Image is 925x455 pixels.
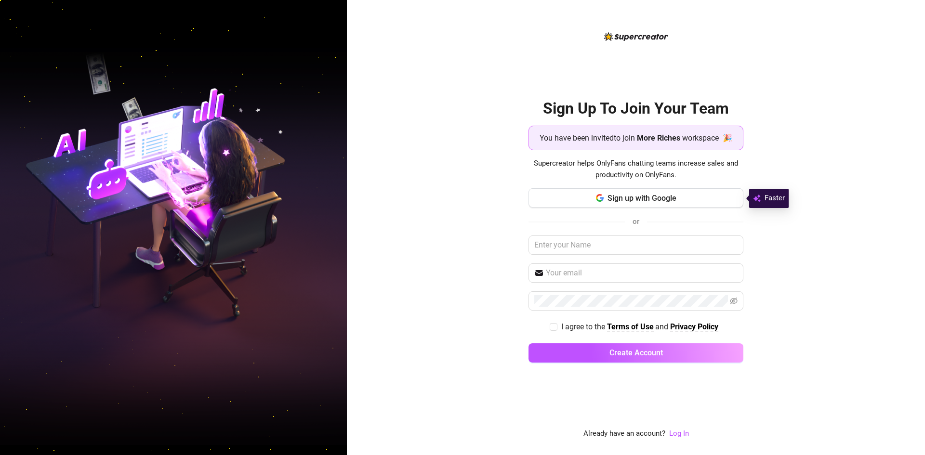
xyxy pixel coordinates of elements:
[753,193,761,204] img: svg%3e
[529,343,743,363] button: Create Account
[529,235,743,255] input: Enter your Name
[670,322,718,332] a: Privacy Policy
[529,188,743,208] button: Sign up with Google
[669,429,689,438] a: Log In
[682,132,732,144] span: workspace 🎉
[608,194,676,203] span: Sign up with Google
[655,322,670,331] span: and
[561,322,607,331] span: I agree to the
[583,428,665,440] span: Already have an account?
[546,267,738,279] input: Your email
[604,32,668,41] img: logo-BBDzfeDw.svg
[529,158,743,181] span: Supercreator helps OnlyFans chatting teams increase sales and productivity on OnlyFans.
[669,428,689,440] a: Log In
[730,297,738,305] span: eye-invisible
[607,322,654,332] a: Terms of Use
[540,132,635,144] span: You have been invited to join
[529,99,743,118] h2: Sign Up To Join Your Team
[607,322,654,331] strong: Terms of Use
[765,193,785,204] span: Faster
[670,322,718,331] strong: Privacy Policy
[609,348,663,357] span: Create Account
[637,133,680,143] strong: More Riches
[633,217,639,226] span: or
